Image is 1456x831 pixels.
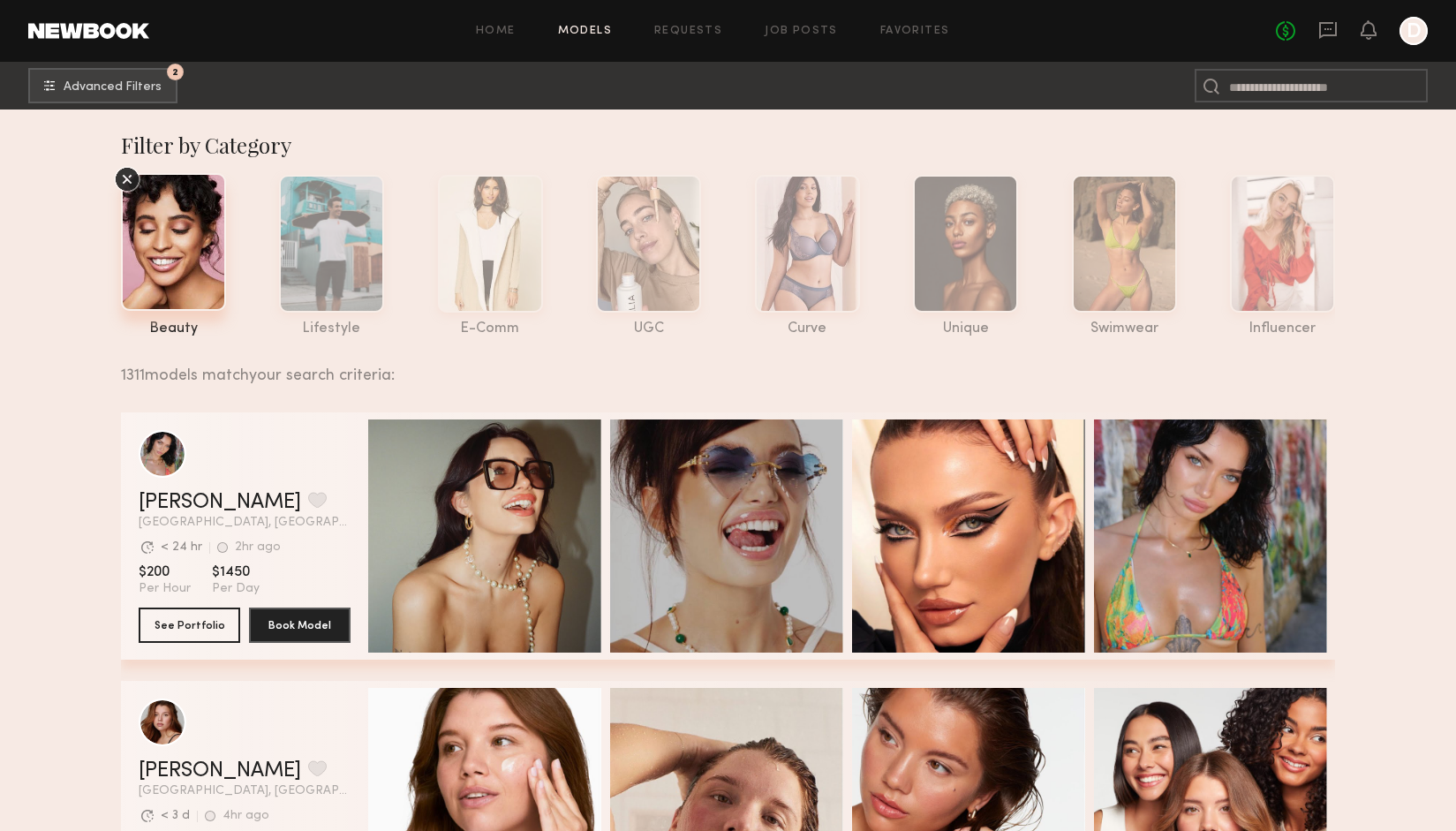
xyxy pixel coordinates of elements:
div: 1311 models match your search criteria: [121,347,1321,384]
a: Home [476,26,516,37]
a: Requests [654,26,722,37]
span: Advanced Filters [64,81,162,94]
div: curve [755,321,860,336]
div: influencer [1230,321,1335,336]
span: $200 [139,563,191,581]
span: Per Hour [139,581,191,597]
span: [GEOGRAPHIC_DATA], [GEOGRAPHIC_DATA] [139,517,351,529]
div: Filter by Category [121,131,1335,159]
span: 2 [172,68,178,76]
div: beauty [121,321,226,336]
a: [PERSON_NAME] [139,760,301,782]
button: 2Advanced Filters [28,68,177,103]
div: e-comm [438,321,543,336]
div: unique [913,321,1018,336]
div: < 3 d [161,810,190,822]
a: Job Posts [765,26,838,37]
button: See Portfolio [139,608,240,643]
a: Models [558,26,612,37]
a: Favorites [880,26,950,37]
button: Book Model [249,608,351,643]
a: D [1399,17,1428,45]
span: Per Day [212,581,260,597]
div: lifestyle [279,321,384,336]
span: [GEOGRAPHIC_DATA], [GEOGRAPHIC_DATA] [139,785,351,797]
a: [PERSON_NAME] [139,492,301,513]
div: 4hr ago [223,810,269,822]
div: swimwear [1072,321,1177,336]
div: < 24 hr [161,541,202,554]
div: 2hr ago [235,541,281,554]
div: UGC [596,321,701,336]
span: $1450 [212,563,260,581]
